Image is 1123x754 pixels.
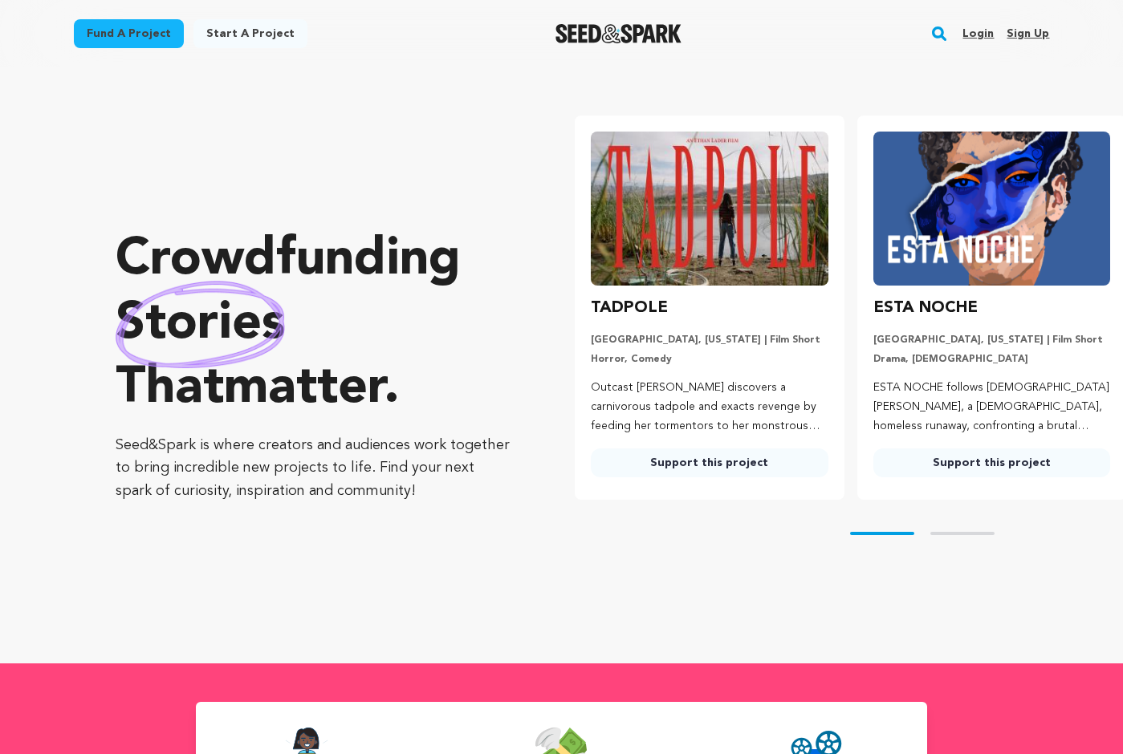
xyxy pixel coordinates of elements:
p: Outcast [PERSON_NAME] discovers a carnivorous tadpole and exacts revenge by feeding her tormentor... [591,379,828,436]
span: matter [224,363,384,415]
p: [GEOGRAPHIC_DATA], [US_STATE] | Film Short [873,334,1110,347]
a: Support this project [873,448,1110,477]
a: Seed&Spark Homepage [555,24,682,43]
p: Drama, [DEMOGRAPHIC_DATA] [873,353,1110,366]
a: Login [962,21,994,47]
p: Horror, Comedy [591,353,828,366]
a: Start a project [193,19,307,48]
h3: ESTA NOCHE [873,295,978,321]
img: ESTA NOCHE image [873,132,1110,286]
p: Crowdfunding that . [116,229,511,421]
a: Sign up [1007,21,1049,47]
img: hand sketched image [116,281,285,368]
p: ESTA NOCHE follows [DEMOGRAPHIC_DATA] [PERSON_NAME], a [DEMOGRAPHIC_DATA], homeless runaway, conf... [873,379,1110,436]
a: Fund a project [74,19,184,48]
a: Support this project [591,448,828,477]
h3: TADPOLE [591,295,668,321]
img: Seed&Spark Logo Dark Mode [555,24,682,43]
p: [GEOGRAPHIC_DATA], [US_STATE] | Film Short [591,334,828,347]
img: TADPOLE image [591,132,828,286]
p: Seed&Spark is where creators and audiences work together to bring incredible new projects to life... [116,434,511,503]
